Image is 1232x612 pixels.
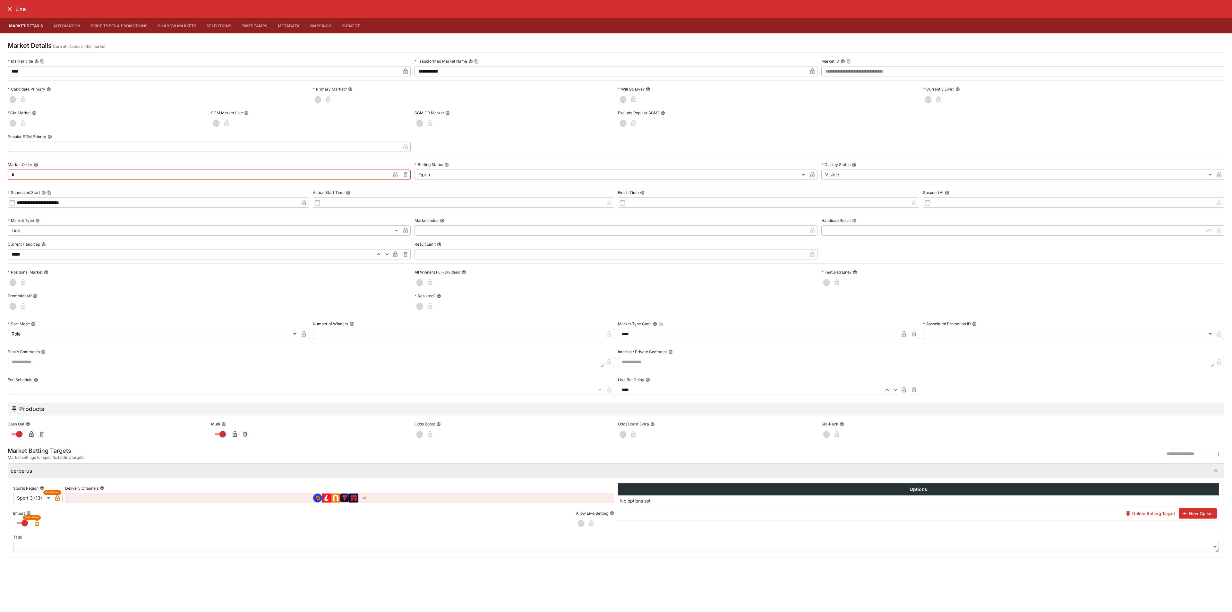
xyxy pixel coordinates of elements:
button: Import [26,511,31,515]
img: brand [349,494,358,503]
p: Result Limit [415,241,436,247]
button: Transformed Market NameCopy To Clipboard [468,59,473,64]
button: Selections [201,18,236,33]
p: Allow Live Betting [576,511,608,516]
p: Currently Live? [923,86,954,92]
p: Associated Promotion ID [923,321,971,327]
button: Delete Betting Target [1122,508,1178,519]
p: SGM OR Market [415,110,444,116]
p: Market Index [415,218,439,223]
p: Live Bet Delay [618,377,644,382]
button: Market TitleCopy To Clipboard [34,59,39,64]
button: close [4,3,15,15]
p: Market Type [8,218,34,223]
button: Metadata [273,18,305,33]
button: Copy To Clipboard [40,59,45,64]
p: Odds Boost [415,421,435,427]
button: Popular SGM Priority [47,135,52,139]
p: Transformed Market Name [415,58,467,64]
img: brand [313,494,322,503]
button: Market Details [4,18,48,33]
button: Odds Boost [436,422,441,426]
button: Subject [337,18,365,33]
span: Market settings for specific betting targets [8,454,84,461]
button: Copy To Clipboard [659,322,663,326]
button: Finish Time [640,190,645,195]
button: Shadow Markets [153,18,201,33]
p: Delivery Channels [65,485,98,491]
p: Six-Pack [821,421,838,427]
img: brand [340,494,349,503]
h6: Line [15,6,26,13]
button: Sports Region [40,486,44,490]
p: Exclude Popular SGM? [618,110,659,116]
button: Actual Start Time [346,190,350,195]
button: Odds Boost Extra [650,422,655,426]
div: Sport 3 (13) [13,493,52,503]
div: Line [8,225,400,236]
p: Primary Market? [313,86,347,92]
div: Open [415,170,807,180]
button: Currently Live? [955,87,960,92]
span: Overridden [45,490,59,494]
button: Handicap Result [852,218,857,223]
button: Resulted? [437,294,441,298]
button: Will Go Live? [646,87,650,92]
h4: Market Details [8,41,52,50]
button: Cash Out [26,422,30,426]
button: Primary Market? [348,87,353,92]
button: Live Bet Delay [646,378,650,382]
p: Display Status [821,162,851,167]
p: SGM Market [8,110,31,116]
p: Current Handicap [8,241,40,247]
button: Scheduled StartCopy To Clipboard [41,190,46,195]
img: brand [322,494,331,503]
button: Fee Schedule [34,378,38,382]
p: Resulted? [415,293,435,299]
button: Market Type [35,218,40,223]
p: Popular SGM Priority [8,134,46,139]
button: Allow Live Betting [610,511,614,515]
button: Number of Winners [349,322,354,326]
p: Number of Winners [313,321,348,327]
p: Core attributes of the market [53,43,106,50]
button: Mappings [305,18,337,33]
button: Market Order [34,162,38,167]
button: Public Comments [41,350,46,354]
p: Scheduled Start [8,190,40,195]
p: Cash Out [8,421,24,427]
p: Promotional? [8,293,32,299]
p: Market Order [8,162,32,167]
button: Positional Market [44,270,48,275]
button: Betting Status [444,162,449,167]
h5: Products [19,405,44,413]
button: Result Limit [437,242,441,247]
button: New Option [1179,508,1217,519]
button: Market Index [440,218,444,223]
p: Odds Boost Extra [618,421,649,427]
p: Betting Status [415,162,443,167]
p: Import [13,511,25,516]
button: Exclude Popular SGM? [661,111,665,115]
button: Copy To Clipboard [846,59,851,64]
button: Sort Mode [31,322,36,326]
button: Multi [221,422,226,426]
p: Fee Schedule [8,377,32,382]
p: Public Comments [8,349,40,354]
button: Suspend At [945,190,949,195]
button: Candidate Primary [47,87,51,92]
button: Six-Pack [840,422,844,426]
p: Market Type Code [618,321,652,327]
button: SGM OR Market [445,111,450,115]
button: Market Type CodeCopy To Clipboard [653,322,657,326]
button: Internal / Private Comment [668,350,673,354]
p: Market ID [821,58,839,64]
span: Overridden [25,515,39,520]
button: Automation [48,18,86,33]
button: Current Handicap [41,242,46,247]
button: Copy To Clipboard [47,190,52,195]
img: brand [331,494,340,503]
p: All Winners Full-Dividend [415,269,460,275]
p: Finish Time [618,190,639,195]
p: Actual Start Time [313,190,345,195]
